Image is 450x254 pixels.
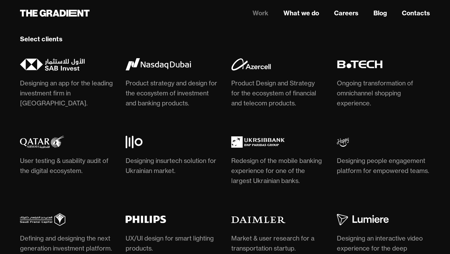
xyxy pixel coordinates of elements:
[126,233,219,253] div: UX/UI design for smart lighting products.
[402,8,430,18] a: Contacts
[231,58,324,111] a: Product Design and Strategy for the ecosystem of financial and telecom products.
[126,78,219,108] div: Product strategy and design for the ecosystem of investment and banking products.
[231,233,324,253] div: Market & user research for a transportation startup.
[231,78,324,108] div: Product Design and Strategy for the ecosystem of financial and telecom products.
[126,156,219,176] div: Designing insurtech solution for Ukrainian market.
[126,136,219,178] a: Designing insurtech solution for Ukrainian market.
[337,136,430,178] a: Designing people engagement platform for empowered teams.
[126,58,219,111] a: Product strategy and design for the ecosystem of investment and banking products.
[20,78,113,108] div: Designing an app for the leading investment firm in [GEOGRAPHIC_DATA].
[337,156,430,176] div: Designing people engagement platform for empowered teams.
[20,156,113,176] div: User testing & usability audit of the digital ecosystem.
[126,58,191,71] img: Nasdaq Dubai logo
[231,156,324,186] div: Redesign of the mobile banking experience for one of the largest Ukrainian banks.
[252,8,268,18] a: Work
[231,136,324,188] a: Redesign of the mobile banking experience for one of the largest Ukrainian banks.
[20,233,113,253] div: Defining and designing the next generation investment platform.
[373,8,387,18] a: Blog
[337,78,430,108] div: Ongoing transformation of omnichannel shopping experience.
[283,8,319,18] a: What we do
[337,58,430,111] a: Ongoing transformation of omnichannel shopping experience.
[20,136,113,178] a: User testing & usability audit of the digital ecosystem.
[20,58,113,111] a: Designing an app for the leading investment firm in [GEOGRAPHIC_DATA].
[334,8,358,18] a: Careers
[20,35,62,43] strong: Select clients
